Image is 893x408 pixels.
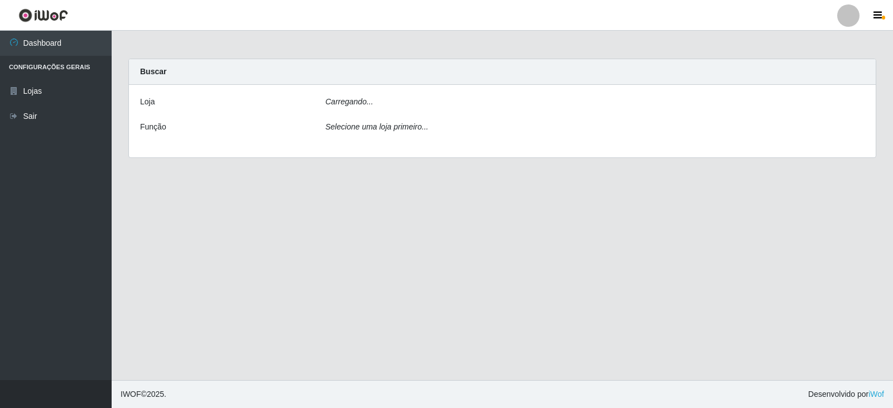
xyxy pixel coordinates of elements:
[140,67,166,76] strong: Buscar
[121,390,141,399] span: IWOF
[325,122,428,131] i: Selecione uma loja primeiro...
[18,8,68,22] img: CoreUI Logo
[325,97,373,106] i: Carregando...
[140,121,166,133] label: Função
[808,388,884,400] span: Desenvolvido por
[121,388,166,400] span: © 2025 .
[140,96,155,108] label: Loja
[868,390,884,399] a: iWof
